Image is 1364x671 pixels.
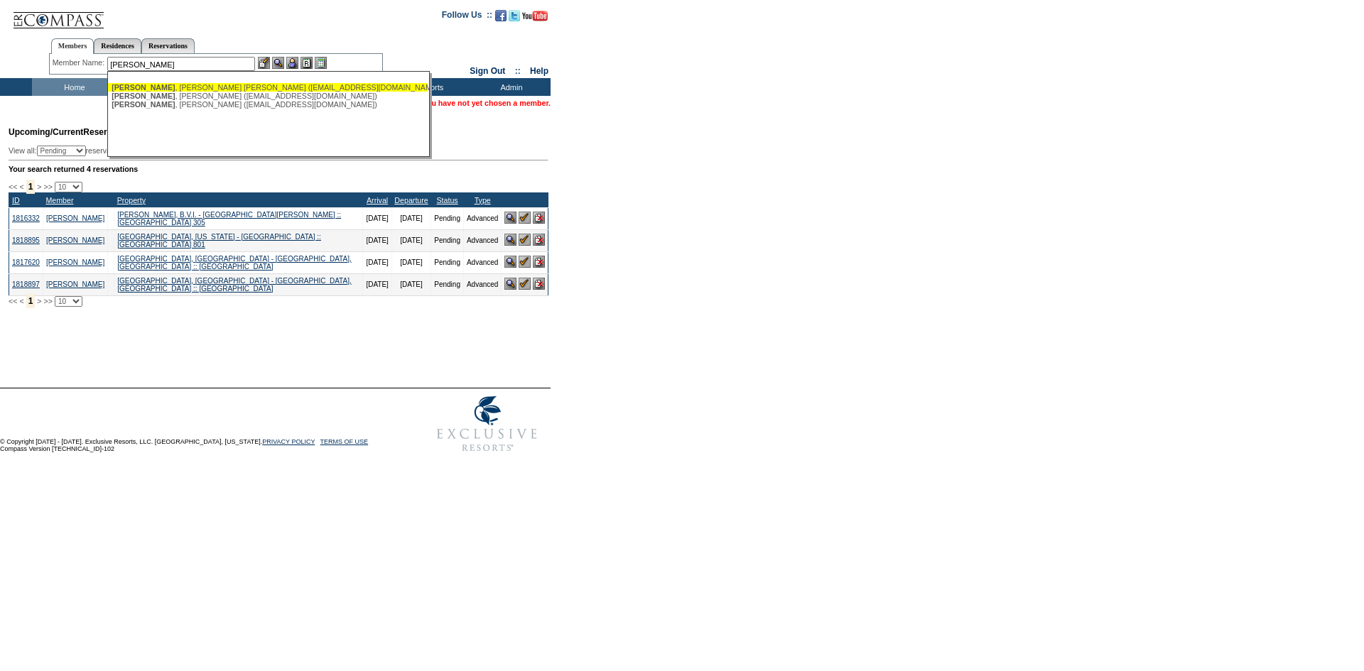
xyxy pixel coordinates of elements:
[117,255,352,271] a: [GEOGRAPHIC_DATA], [GEOGRAPHIC_DATA] - [GEOGRAPHIC_DATA], [GEOGRAPHIC_DATA] :: [GEOGRAPHIC_DATA]
[431,251,464,273] td: Pending
[533,234,545,246] img: Cancel Reservation
[463,273,501,295] td: Advanced
[262,438,315,445] a: PRIVACY POLICY
[117,211,341,227] a: [PERSON_NAME], B.V.I. - [GEOGRAPHIC_DATA][PERSON_NAME] :: [GEOGRAPHIC_DATA] 305
[470,66,505,76] a: Sign Out
[522,14,548,23] a: Subscribe to our YouTube Channel
[431,207,464,229] td: Pending
[391,251,431,273] td: [DATE]
[495,10,507,21] img: Become our fan on Facebook
[391,229,431,251] td: [DATE]
[436,196,458,204] a: Status
[463,207,501,229] td: Advanced
[19,297,23,305] span: <
[12,196,20,204] a: ID
[112,92,424,100] div: , [PERSON_NAME] ([EMAIL_ADDRESS][DOMAIN_NAME])
[9,297,17,305] span: <<
[363,273,391,295] td: [DATE]
[46,214,104,222] a: [PERSON_NAME]
[391,207,431,229] td: [DATE]
[12,236,40,244] a: 1818895
[112,83,175,92] span: [PERSON_NAME]
[504,212,516,224] img: View Reservation
[12,258,40,266] a: 1817620
[431,229,464,251] td: Pending
[112,100,175,109] span: [PERSON_NAME]
[46,258,104,266] a: [PERSON_NAME]
[469,78,551,96] td: Admin
[495,14,507,23] a: Become our fan on Facebook
[315,57,327,69] img: b_calculator.gif
[46,236,104,244] a: [PERSON_NAME]
[26,294,36,308] span: 1
[431,273,464,295] td: Pending
[94,38,141,53] a: Residences
[141,38,195,53] a: Reservations
[363,207,391,229] td: [DATE]
[504,256,516,268] img: View Reservation
[117,196,146,204] a: Property
[519,212,531,224] img: Confirm Reservation
[391,273,431,295] td: [DATE]
[504,234,516,246] img: View Reservation
[37,182,41,191] span: >
[9,127,83,137] span: Upcoming/Current
[9,127,137,137] span: Reservations
[112,100,424,109] div: , [PERSON_NAME] ([EMAIL_ADDRESS][DOMAIN_NAME])
[394,196,428,204] a: Departure
[112,92,175,100] span: [PERSON_NAME]
[53,57,107,69] div: Member Name:
[32,78,114,96] td: Home
[301,57,313,69] img: Reservations
[46,280,104,288] a: [PERSON_NAME]
[423,99,551,107] span: You have not yet chosen a member.
[363,251,391,273] td: [DATE]
[463,251,501,273] td: Advanced
[519,234,531,246] img: Confirm Reservation
[519,278,531,290] img: Confirm Reservation
[9,146,361,156] div: View all: reservations owned by:
[112,83,424,92] div: , [PERSON_NAME] [PERSON_NAME] ([EMAIL_ADDRESS][DOMAIN_NAME])
[45,196,73,204] a: Member
[475,196,491,204] a: Type
[286,57,298,69] img: Impersonate
[423,388,551,459] img: Exclusive Resorts
[363,229,391,251] td: [DATE]
[522,11,548,21] img: Subscribe to our YouTube Channel
[530,66,548,76] a: Help
[442,9,492,26] td: Follow Us ::
[515,66,521,76] span: ::
[26,180,36,194] span: 1
[533,256,545,268] img: Cancel Reservation
[367,196,388,204] a: Arrival
[9,165,548,173] div: Your search returned 4 reservations
[117,277,352,293] a: [GEOGRAPHIC_DATA], [GEOGRAPHIC_DATA] - [GEOGRAPHIC_DATA], [GEOGRAPHIC_DATA] :: [GEOGRAPHIC_DATA]
[272,57,284,69] img: View
[43,297,52,305] span: >>
[51,38,94,54] a: Members
[320,438,369,445] a: TERMS OF USE
[533,278,545,290] img: Cancel Reservation
[509,14,520,23] a: Follow us on Twitter
[519,256,531,268] img: Confirm Reservation
[258,57,270,69] img: b_edit.gif
[43,182,52,191] span: >>
[19,182,23,191] span: <
[504,278,516,290] img: View Reservation
[463,229,501,251] td: Advanced
[117,233,321,249] a: [GEOGRAPHIC_DATA], [US_STATE] - [GEOGRAPHIC_DATA] :: [GEOGRAPHIC_DATA] 801
[509,10,520,21] img: Follow us on Twitter
[37,297,41,305] span: >
[533,212,545,224] img: Cancel Reservation
[9,182,17,191] span: <<
[12,214,40,222] a: 1816332
[12,280,40,288] a: 1818897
